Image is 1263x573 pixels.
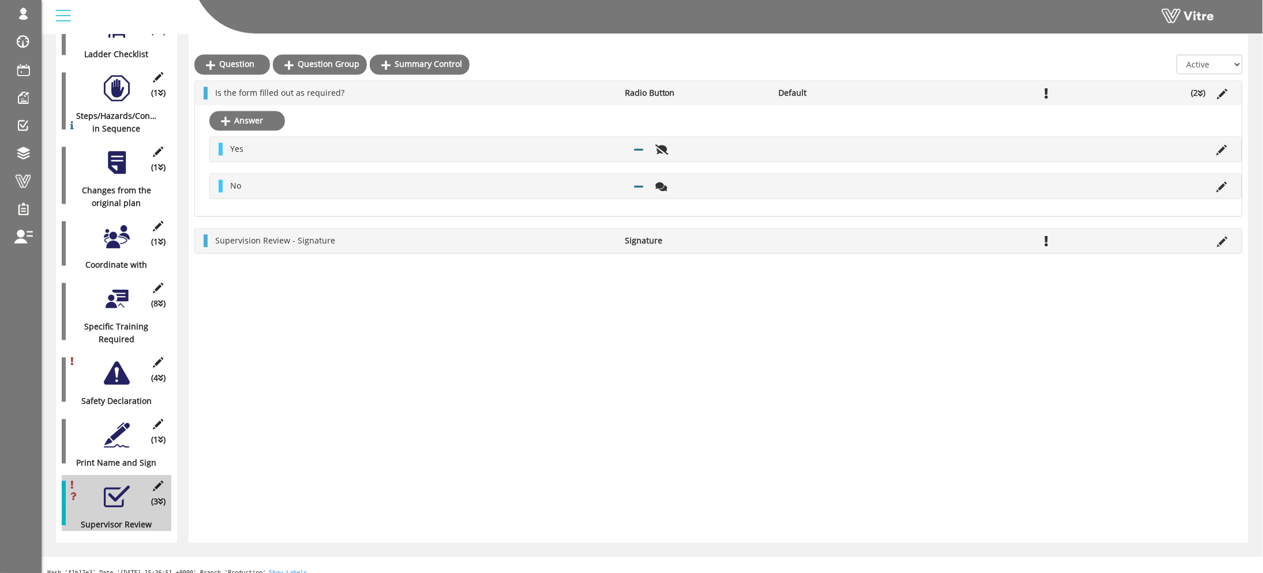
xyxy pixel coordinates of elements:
div: Supervisor Review [62,519,163,531]
a: Question [194,55,270,74]
div: Ladder Checklist [62,48,163,61]
a: Summary Control [370,55,470,74]
span: Supervision Review - Signature [215,235,335,246]
li: Default [773,87,926,100]
span: (8 ) [151,298,166,310]
div: Specific Training Required [62,321,163,346]
span: (1 ) [151,236,166,249]
span: Is the form filled out as required? [215,88,344,99]
div: Safety Declaration [62,395,163,408]
span: (1 ) [151,434,166,447]
span: (3 ) [151,496,166,508]
div: Changes from the original plan [62,185,163,210]
div: Steps/Hazards/Controls in Sequence [62,110,163,136]
span: (1 ) [151,162,166,174]
span: Yes [230,144,243,155]
span: (1 ) [151,87,166,100]
li: Radio Button [619,87,773,100]
span: No [230,181,241,192]
span: (4 ) [151,372,166,385]
a: Question Group [273,55,367,74]
li: Signature [619,235,773,248]
div: Coordinate with [62,259,163,272]
a: Answer [209,111,285,131]
div: Print Name and Sign [62,457,163,470]
li: (2 ) [1186,87,1212,100]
